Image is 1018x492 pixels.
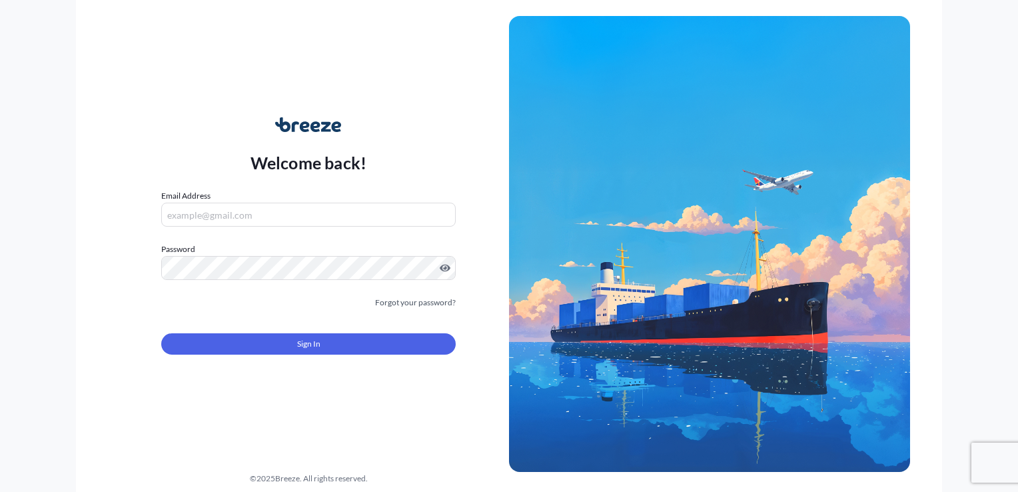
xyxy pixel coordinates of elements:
button: Show password [440,263,450,273]
p: Welcome back! [251,152,367,173]
a: Forgot your password? [375,296,456,309]
button: Sign In [161,333,456,355]
span: Sign In [297,337,320,351]
div: © 2025 Breeze. All rights reserved. [108,472,509,485]
label: Password [161,243,456,256]
label: Email Address [161,189,211,203]
input: example@gmail.com [161,203,456,227]
img: Ship illustration [509,16,910,472]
